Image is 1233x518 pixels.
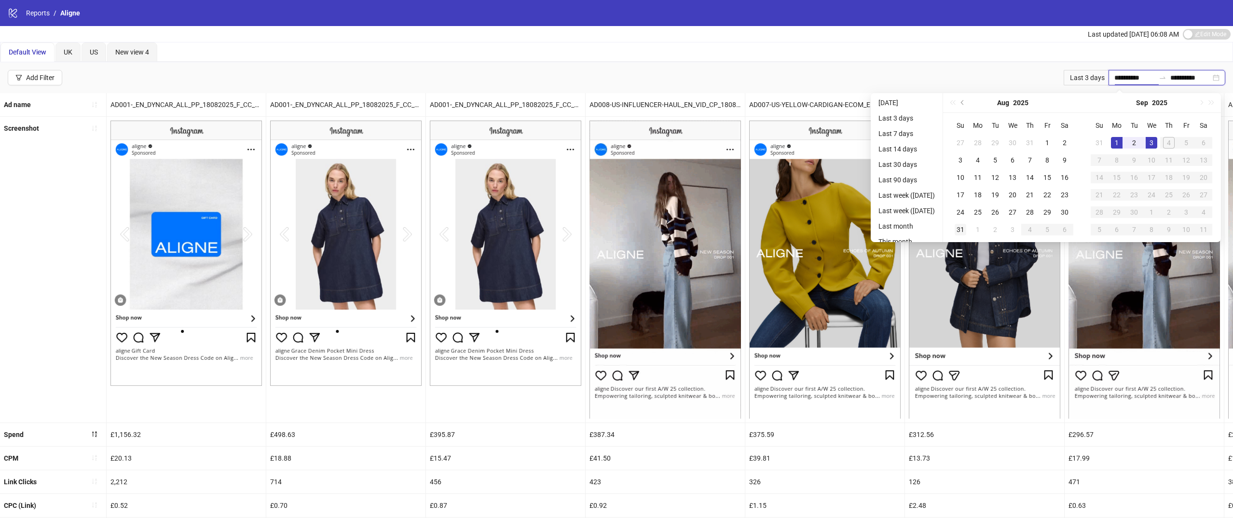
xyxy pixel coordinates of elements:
[1056,117,1073,134] th: Sa
[1143,186,1160,204] td: 2025-09-24
[745,423,904,446] div: £375.59
[1004,221,1021,238] td: 2025-09-03
[1195,204,1212,221] td: 2025-10-04
[1021,221,1039,238] td: 2025-09-04
[1180,189,1192,201] div: 26
[1195,117,1212,134] th: Sa
[1056,151,1073,169] td: 2025-08-09
[745,470,904,493] div: 326
[969,186,986,204] td: 2025-08-18
[1143,151,1160,169] td: 2025-09-10
[1111,224,1123,235] div: 6
[1160,221,1178,238] td: 2025-10-09
[1146,137,1157,149] div: 3
[1007,172,1018,183] div: 13
[969,117,986,134] th: Mo
[1108,221,1125,238] td: 2025-10-06
[270,121,422,386] img: Screenshot 120232485287400332
[426,423,585,446] div: £395.87
[986,134,1004,151] td: 2025-07-29
[107,470,266,493] div: 2,212
[4,478,37,486] b: Link Clicks
[986,169,1004,186] td: 2025-08-12
[1146,172,1157,183] div: 17
[1128,137,1140,149] div: 2
[91,125,98,132] span: sort-ascending
[1091,221,1108,238] td: 2025-10-05
[1059,172,1070,183] div: 16
[969,221,986,238] td: 2025-09-01
[4,124,39,132] b: Screenshot
[909,121,1060,418] img: Screenshot 120233244717480332
[4,502,36,509] b: CPC (Link)
[905,423,1064,446] div: £312.56
[1013,93,1028,112] button: Choose a year
[972,154,984,166] div: 4
[1180,172,1192,183] div: 19
[972,172,984,183] div: 11
[1128,206,1140,218] div: 30
[8,70,62,85] button: Add Filter
[1195,186,1212,204] td: 2025-09-27
[1128,224,1140,235] div: 7
[1039,134,1056,151] td: 2025-08-01
[64,48,72,56] span: UK
[1007,206,1018,218] div: 27
[997,93,1009,112] button: Choose a month
[1056,221,1073,238] td: 2025-09-06
[955,137,966,149] div: 27
[1059,206,1070,218] div: 30
[91,454,98,461] span: sort-ascending
[1180,154,1192,166] div: 12
[1064,70,1109,85] div: Last 3 days
[1198,189,1209,201] div: 27
[1146,189,1157,201] div: 24
[1195,151,1212,169] td: 2025-09-13
[26,74,55,82] div: Add Filter
[969,169,986,186] td: 2025-08-11
[1125,204,1143,221] td: 2025-09-30
[1178,186,1195,204] td: 2025-09-26
[969,134,986,151] td: 2025-07-28
[1160,186,1178,204] td: 2025-09-25
[1143,169,1160,186] td: 2025-09-17
[1136,93,1148,112] button: Choose a month
[1091,169,1108,186] td: 2025-09-14
[426,93,585,116] div: AD001-_EN_DYNCAR_ALL_PP_18082025_F_CC_SC15_None_DPA
[1094,154,1105,166] div: 7
[1143,221,1160,238] td: 2025-10-08
[589,121,741,418] img: Screenshot 120232471994250332
[1125,221,1143,238] td: 2025-10-07
[91,502,98,508] span: sort-ascending
[1146,224,1157,235] div: 8
[1059,224,1070,235] div: 6
[1146,206,1157,218] div: 1
[875,220,939,232] li: Last month
[955,206,966,218] div: 24
[1021,186,1039,204] td: 2025-08-21
[586,423,745,446] div: £387.34
[1198,224,1209,235] div: 11
[952,151,969,169] td: 2025-08-03
[1108,151,1125,169] td: 2025-09-08
[875,159,939,170] li: Last 30 days
[1111,137,1123,149] div: 1
[1108,117,1125,134] th: Mo
[4,431,24,438] b: Spend
[266,494,425,517] div: £0.70
[1007,137,1018,149] div: 30
[1021,134,1039,151] td: 2025-07-31
[1024,154,1036,166] div: 7
[875,236,939,247] li: This month
[107,447,266,470] div: £20.13
[1059,137,1070,149] div: 2
[986,186,1004,204] td: 2025-08-19
[875,97,939,109] li: [DATE]
[1178,151,1195,169] td: 2025-09-12
[1056,186,1073,204] td: 2025-08-23
[586,494,745,517] div: £0.92
[266,93,425,116] div: AD001-_EN_DYNCAR_ALL_PP_18082025_F_CC_SC15_None_DPA
[1143,117,1160,134] th: We
[1163,154,1175,166] div: 11
[955,172,966,183] div: 10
